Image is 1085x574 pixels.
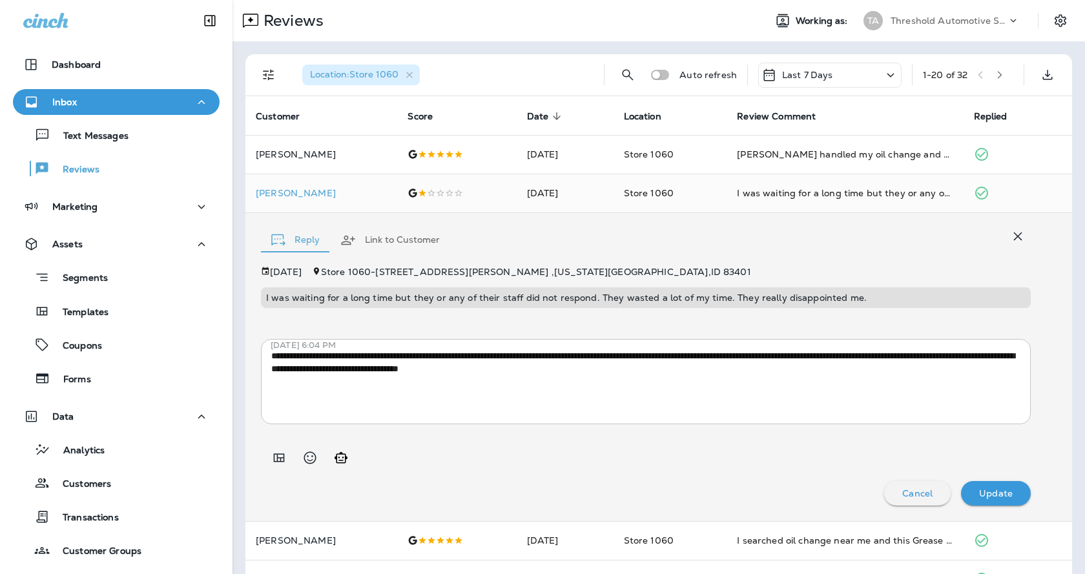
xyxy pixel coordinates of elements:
span: Store 1060 [624,535,674,546]
p: [DATE] [270,267,302,277]
span: Review Comment [737,110,832,122]
p: Inbox [52,97,77,107]
button: Customer Groups [13,537,220,564]
span: Review Comment [737,111,816,122]
td: [DATE] [517,521,614,560]
div: 1 - 20 of 32 [923,70,967,80]
p: Analytics [50,445,105,457]
span: Score [408,110,449,122]
p: Text Messages [50,130,129,143]
button: Filters [256,62,282,88]
p: Coupons [50,340,102,353]
button: Settings [1049,9,1072,32]
p: Customers [50,478,111,491]
span: Date [527,110,566,122]
button: Templates [13,298,220,325]
span: Store 1060 [624,149,674,160]
button: Text Messages [13,121,220,149]
p: [PERSON_NAME] [256,535,387,546]
button: Customers [13,469,220,497]
button: Segments [13,263,220,291]
div: Click to view Customer Drawer [256,188,387,198]
p: [PERSON_NAME] [256,149,387,159]
p: Customer Groups [50,546,141,558]
p: Reviews [258,11,324,30]
p: Transactions [50,512,119,524]
span: Score [408,111,433,122]
p: Data [52,411,74,422]
div: Location:Store 1060 [302,65,420,85]
p: Assets [52,239,83,249]
button: Marketing [13,194,220,220]
p: I was waiting for a long time but they or any of their staff did not respond. They wasted a lot o... [266,292,1026,303]
p: Reviews [50,164,99,176]
button: Link to Customer [330,217,450,263]
span: Customer [256,110,316,122]
p: Forms [50,374,91,386]
button: Collapse Sidebar [192,8,228,34]
button: Reviews [13,155,220,182]
button: Reply [261,217,330,263]
button: Select an emoji [297,445,323,471]
button: Assets [13,231,220,257]
span: Location : Store 1060 [310,68,398,80]
span: Customer [256,111,300,122]
p: Templates [50,307,108,319]
span: Store 1060 - [STREET_ADDRESS][PERSON_NAME] , [US_STATE][GEOGRAPHIC_DATA] , ID 83401 [321,266,751,278]
button: Generate AI response [328,445,354,471]
span: Replied [974,110,1024,122]
div: I was waiting for a long time but they or any of their staff did not respond. They wasted a lot o... [737,187,953,200]
button: Analytics [13,436,220,463]
span: Date [527,111,549,122]
p: Threshold Automotive Service dba Grease Monkey [891,15,1007,26]
button: Inbox [13,89,220,115]
td: [DATE] [517,174,614,212]
span: Replied [974,111,1008,122]
p: Marketing [52,201,98,212]
p: [PERSON_NAME] [256,188,387,198]
p: Cancel [902,488,933,498]
p: Update [979,488,1013,498]
td: [DATE] [517,135,614,174]
p: Last 7 Days [782,70,833,80]
button: Dashboard [13,52,220,77]
p: Segments [50,272,108,285]
span: Location [624,110,678,122]
div: TA [863,11,883,30]
button: Export as CSV [1035,62,1060,88]
button: Coupons [13,331,220,358]
button: Data [13,404,220,429]
button: Transactions [13,503,220,530]
button: Search Reviews [615,62,641,88]
span: Location [624,111,661,122]
p: [DATE] 6:04 PM [271,340,1040,351]
button: Cancel [884,481,951,506]
button: Forms [13,365,220,392]
span: Working as: [796,15,851,26]
div: I searched oil change near me and this Grease Monkey was first. They lived up to the good reviews. [737,534,953,547]
button: Update [961,481,1031,506]
p: Auto refresh [679,70,737,80]
span: Store 1060 [624,187,674,199]
button: Add in a premade template [266,445,292,471]
div: Nate handled my oil change and walked me through the checklist. Friendly and professional. [737,148,953,161]
p: Dashboard [52,59,101,70]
